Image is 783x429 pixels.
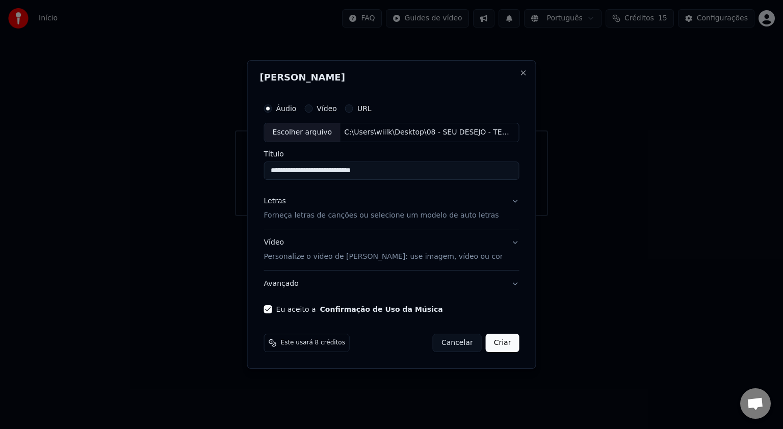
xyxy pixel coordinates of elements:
button: Cancelar [433,334,482,352]
button: Eu aceito a [320,306,443,313]
div: C:\Users\wiilk\Desktop\08 - SEU DESEJO - TE DIGO ADEUS.mp3 [340,127,513,138]
button: Avançado [264,271,519,297]
button: LetrasForneça letras de canções ou selecione um modelo de auto letras [264,188,519,229]
div: Escolher arquivo [265,123,341,142]
label: Áudio [276,105,297,112]
div: Vídeo [264,237,503,262]
label: Vídeo [317,105,337,112]
button: Criar [486,334,519,352]
span: Este usará 8 créditos [281,339,345,347]
p: Forneça letras de canções ou selecione um modelo de auto letras [264,210,499,221]
label: Título [264,150,519,157]
label: URL [357,105,372,112]
label: Eu aceito a [276,306,443,313]
p: Personalize o vídeo de [PERSON_NAME]: use imagem, vídeo ou cor [264,252,503,262]
h2: [PERSON_NAME] [260,73,524,82]
div: Letras [264,196,286,206]
button: VídeoPersonalize o vídeo de [PERSON_NAME]: use imagem, vídeo ou cor [264,229,519,270]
